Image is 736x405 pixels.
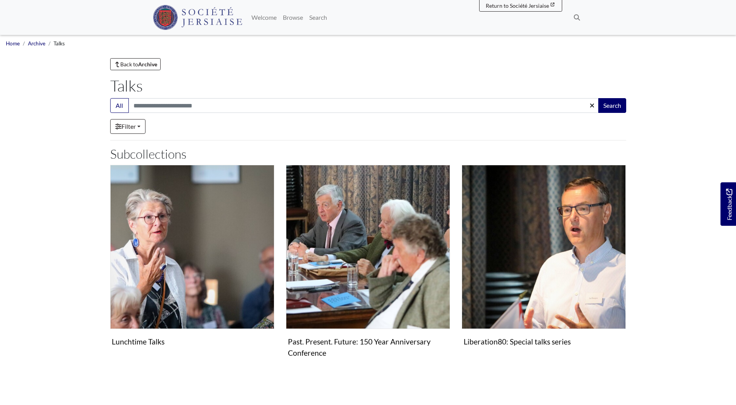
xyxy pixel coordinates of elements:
[6,40,20,47] a: Home
[306,10,330,25] a: Search
[724,189,734,220] span: Feedback
[280,10,306,25] a: Browse
[138,61,157,67] strong: Archive
[54,40,65,47] span: Talks
[720,182,736,226] a: Would you like to provide feedback?
[153,3,242,32] a: Société Jersiaise logo
[456,165,632,372] div: Subcollection
[462,165,626,329] img: Liberation80: Special talks series
[286,165,450,361] a: Past. Present. Future: 150 Year Anniversary Conference Past. Present. Future: 150 Year Anniversar...
[598,98,626,113] button: Search
[110,165,274,329] img: Lunchtime Talks
[462,165,626,350] a: Liberation80: Special talks series Liberation80: Special talks series
[110,58,161,70] a: Back toArchive
[28,40,45,47] a: Archive
[110,76,626,95] h1: Talks
[128,98,599,113] input: Search this collection...
[280,165,456,372] div: Subcollection
[153,5,242,30] img: Société Jersiaise
[286,165,450,329] img: Past. Present. Future: 150 Year Anniversary Conference
[110,98,129,113] button: All
[248,10,280,25] a: Welcome
[110,119,145,134] a: Filter
[110,147,626,161] h2: Subcollections
[110,165,626,382] section: Subcollections
[486,2,549,9] span: Return to Société Jersiaise
[104,165,280,372] div: Subcollection
[110,165,274,350] a: Lunchtime Talks Lunchtime Talks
